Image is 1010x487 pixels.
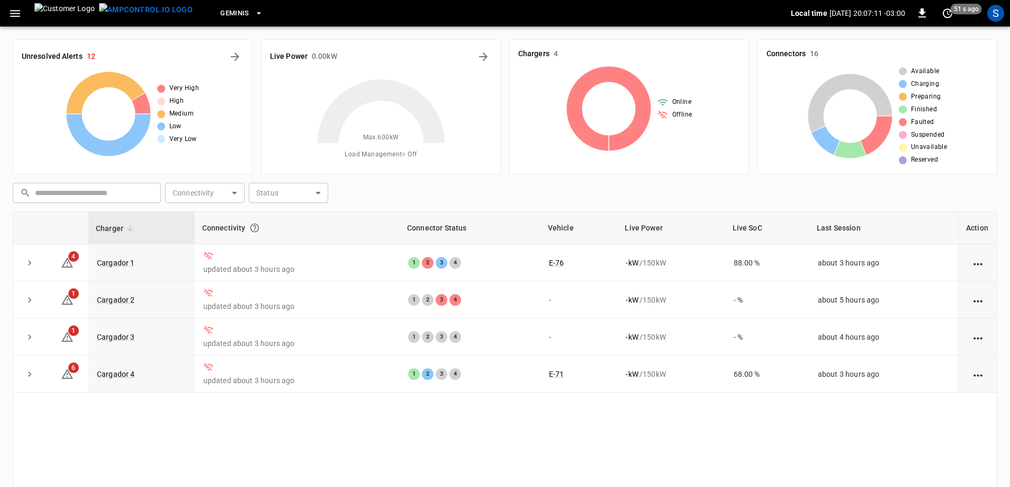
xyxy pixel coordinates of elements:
button: Connection between the charger and our software. [245,218,264,237]
h6: 12 [87,51,95,63]
div: 3 [436,294,447,306]
p: updated about 3 hours ago [203,301,391,312]
a: Cargador 1 [97,259,135,267]
span: Unavailable [911,142,947,153]
span: Faulted [911,117,934,128]
span: Load Management = Off [345,149,417,160]
button: set refresh interval [939,5,956,22]
div: 4 [449,257,461,269]
th: Action [958,212,997,244]
div: 2 [422,368,434,380]
p: - kW [626,332,638,342]
div: 2 [422,331,434,343]
div: / 150 kW [626,295,716,305]
div: / 150 kW [626,258,716,268]
span: Geminis [220,7,249,20]
h6: 16 [810,48,818,60]
div: action cell options [971,295,985,305]
span: 4 [68,251,79,262]
h6: Unresolved Alerts [22,51,83,63]
img: ampcontrol.io logo [99,3,193,16]
span: Available [911,66,940,77]
span: Low [169,121,182,132]
div: 3 [436,368,447,380]
button: All Alerts [227,48,244,65]
span: 51 s ago [951,4,982,14]
div: profile-icon [987,5,1004,22]
div: / 150 kW [626,332,716,342]
td: - % [725,281,809,318]
p: updated about 3 hours ago [203,338,391,349]
div: 2 [422,257,434,269]
h6: Live Power [270,51,308,63]
span: 1 [68,325,79,336]
p: Local time [791,8,827,19]
td: about 4 hours ago [809,318,958,356]
button: Geminis [216,3,267,24]
a: Cargador 3 [97,333,135,341]
div: 3 [436,257,447,269]
span: Preparing [911,92,941,102]
p: - kW [626,295,638,305]
td: about 5 hours ago [809,281,958,318]
span: Offline [672,110,692,120]
th: Vehicle [540,212,618,244]
span: Reserved [911,155,938,165]
td: 88.00 % [725,244,809,281]
div: 2 [422,294,434,306]
td: - [540,281,618,318]
button: expand row [22,292,38,308]
a: Cargador 2 [97,296,135,304]
div: action cell options [971,258,985,268]
p: - kW [626,369,638,379]
span: 1 [68,288,79,299]
div: action cell options [971,369,985,379]
th: Live SoC [725,212,809,244]
p: updated about 3 hours ago [203,375,391,386]
td: about 3 hours ago [809,356,958,393]
a: 4 [61,258,74,266]
td: - % [725,318,809,356]
div: 4 [449,294,461,306]
th: Last Session [809,212,958,244]
p: updated about 3 hours ago [203,264,391,275]
a: 6 [61,369,74,378]
a: E-71 [549,370,564,378]
p: - kW [626,258,638,268]
h6: Connectors [766,48,806,60]
div: 1 [408,368,420,380]
a: 1 [61,295,74,303]
span: Very High [169,83,200,94]
span: Online [672,97,691,108]
span: Charger [96,222,137,235]
p: [DATE] 20:07:11 -03:00 [829,8,905,19]
div: 4 [449,368,461,380]
div: 1 [408,331,420,343]
span: Medium [169,109,194,119]
button: expand row [22,255,38,271]
td: about 3 hours ago [809,244,958,281]
a: E-76 [549,259,564,267]
div: Connectivity [202,218,392,237]
img: Customer Logo [34,3,95,23]
h6: Chargers [518,48,549,60]
th: Live Power [617,212,725,244]
span: Max. 600 kW [363,132,399,143]
div: action cell options [971,332,985,342]
button: expand row [22,366,38,382]
h6: 4 [554,48,558,60]
div: / 150 kW [626,369,716,379]
div: 3 [436,331,447,343]
span: 6 [68,362,79,373]
button: expand row [22,329,38,345]
span: Finished [911,104,937,115]
div: 4 [449,331,461,343]
span: Suspended [911,130,945,140]
a: 1 [61,332,74,341]
span: Very Low [169,134,197,145]
h6: 0.00 kW [312,51,337,63]
button: Energy Overview [475,48,492,65]
div: 1 [408,257,420,269]
td: - [540,318,618,356]
th: Connector Status [400,212,540,244]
